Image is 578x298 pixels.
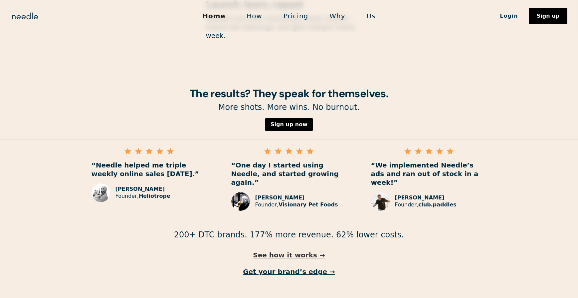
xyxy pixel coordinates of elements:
[356,9,386,23] a: Us
[255,194,305,201] strong: [PERSON_NAME]
[529,8,567,24] a: Sign up
[115,186,165,192] strong: [PERSON_NAME]
[115,193,170,200] p: Founder,
[231,161,347,187] p: “One day I started using Needle, and started growing again.”
[395,201,457,208] p: Founder,
[395,194,445,201] strong: [PERSON_NAME]
[418,201,457,208] strong: club.paddles
[265,118,313,131] a: Sign up now
[489,10,529,22] a: Login
[371,161,487,187] p: “We implemented Needle’s ads and ran out of stock in a week!”
[537,13,559,19] div: Sign up
[255,201,338,208] p: Founder,
[92,161,207,178] p: “Needle helped me triple weekly online sales [DATE].”
[190,87,388,101] strong: The results? They speak for themselves.
[236,9,273,23] a: How
[271,122,307,127] div: Sign up now
[279,201,338,208] strong: Visionary Pet Foods
[319,9,356,23] a: Why
[139,193,170,199] strong: Heliotrope
[273,9,319,23] a: Pricing
[192,9,236,23] a: Home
